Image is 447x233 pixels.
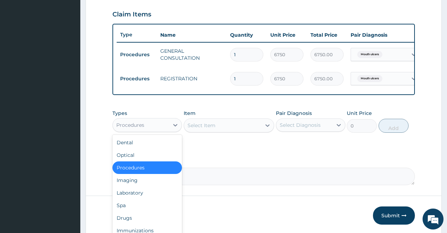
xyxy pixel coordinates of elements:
[112,110,127,116] label: Types
[112,212,182,224] div: Drugs
[373,206,415,225] button: Submit
[112,136,182,149] div: Dental
[112,161,182,174] div: Procedures
[347,110,372,117] label: Unit Price
[117,72,157,85] td: Procedures
[227,28,267,42] th: Quantity
[117,28,157,41] th: Type
[13,35,28,52] img: d_794563401_company_1708531726252_794563401
[116,122,144,129] div: Procedures
[157,72,227,86] td: REGISTRATION
[280,122,321,129] div: Select Diagnosis
[36,39,117,48] div: Chat with us now
[112,174,182,187] div: Imaging
[112,199,182,212] div: Spa
[112,149,182,161] div: Optical
[112,158,415,164] label: Comment
[184,110,196,117] label: Item
[267,28,307,42] th: Unit Price
[115,3,131,20] div: Minimize live chat window
[307,28,347,42] th: Total Price
[276,110,312,117] label: Pair Diagnosis
[379,119,409,133] button: Add
[112,11,151,19] h3: Claim Items
[3,157,133,182] textarea: Type your message and hit 'Enter'
[112,187,182,199] div: Laboratory
[357,51,382,58] span: Mouth ulcers
[41,71,96,142] span: We're online!
[347,28,424,42] th: Pair Diagnosis
[357,75,382,82] span: Mouth ulcers
[157,28,227,42] th: Name
[157,44,227,65] td: GENERAL CONSULTATION
[188,122,215,129] div: Select Item
[117,48,157,61] td: Procedures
